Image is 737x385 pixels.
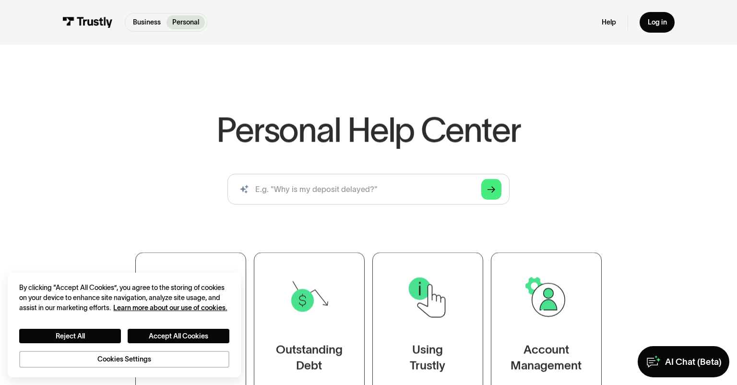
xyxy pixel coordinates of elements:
button: Accept All Cookies [128,329,229,343]
h1: Personal Help Center [216,113,520,147]
a: Personal [166,15,205,29]
div: AI Chat (Beta) [665,356,722,368]
div: Using Trustly [410,342,445,373]
div: Account Management [511,342,582,373]
div: Cookie banner [8,273,241,377]
input: search [227,174,509,205]
button: Reject All [19,329,121,343]
a: Help [602,18,616,26]
div: Privacy [19,283,229,368]
a: More information about your privacy, opens in a new tab [113,304,227,312]
div: By clicking “Accept All Cookies”, you agree to the storing of cookies on your device to enhance s... [19,283,229,313]
div: Outstanding Debt [276,342,343,373]
a: AI Chat (Beta) [638,346,729,377]
a: Business [127,15,166,29]
form: Search [227,174,509,205]
p: Personal [172,17,199,27]
div: Log in [648,18,667,26]
button: Cookies Settings [19,351,229,367]
img: Trustly Logo [62,17,113,27]
p: Business [133,17,161,27]
a: Log in [640,12,674,33]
